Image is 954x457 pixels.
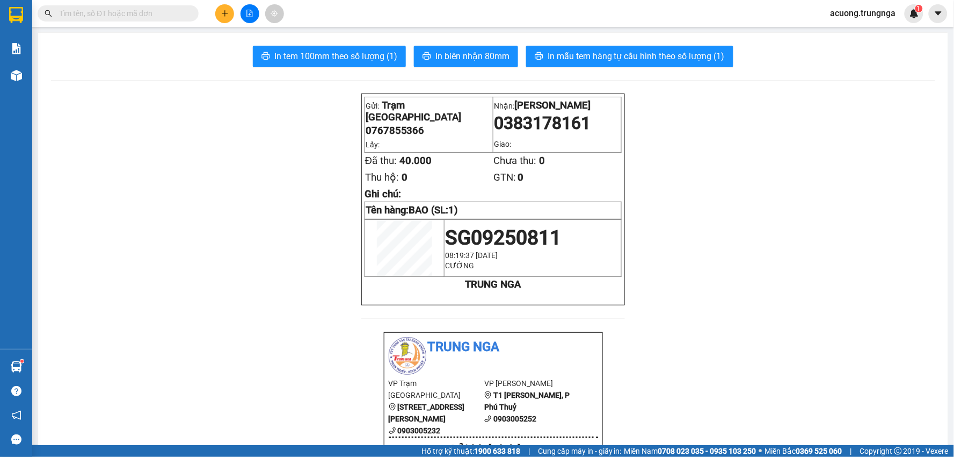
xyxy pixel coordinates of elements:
[11,43,22,54] img: solution-icon
[494,99,621,111] p: Nhận:
[414,46,518,67] button: printerIn biên nhận 80mm
[528,445,530,457] span: |
[624,445,756,457] span: Miền Nam
[423,52,431,62] span: printer
[493,172,516,183] span: GTN:
[539,155,545,167] span: 0
[494,113,591,133] span: 0383178161
[759,449,762,453] span: ⚪️
[934,9,943,18] span: caret-down
[365,188,401,200] span: Ghi chú:
[445,251,498,260] span: 08:19:37 [DATE]
[484,391,492,399] span: environment
[929,4,948,23] button: caret-down
[366,125,425,137] span: 0767855366
[518,172,523,183] span: 0
[366,99,492,123] p: Gửi:
[765,445,842,457] span: Miền Bắc
[796,447,842,455] strong: 0369 525 060
[909,9,919,18] img: icon-new-feature
[822,6,905,20] span: acuong.trungnga
[20,360,24,363] sup: 1
[9,7,23,23] img: logo-vxr
[421,445,520,457] span: Hỗ trợ kỹ thuật:
[398,426,441,435] b: 0903005232
[274,49,397,63] span: In tem 100mm theo số lượng (1)
[484,377,580,389] li: VP [PERSON_NAME]
[389,403,396,411] span: environment
[11,434,21,445] span: message
[445,226,561,249] span: SG09250811
[45,10,52,17] span: search
[389,337,426,375] img: logo.jpg
[465,279,521,290] strong: TRUNG NGA
[246,10,253,17] span: file-add
[526,46,733,67] button: printerIn mẫu tem hàng tự cấu hình theo số lượng (1)
[538,445,622,457] span: Cung cấp máy in - giấy in:
[917,5,921,12] span: 1
[366,99,462,123] span: Trạm [GEOGRAPHIC_DATA]
[253,46,406,67] button: printerIn tem 100mm theo số lượng (1)
[494,140,511,148] span: Giao:
[215,4,234,23] button: plus
[11,410,21,420] span: notification
[271,10,278,17] span: aim
[389,377,485,401] li: VP Trạm [GEOGRAPHIC_DATA]
[365,155,397,167] span: Đã thu:
[366,204,458,216] strong: Tên hàng:
[59,8,186,19] input: Tìm tên, số ĐT hoặc mã đơn
[221,10,229,17] span: plus
[493,415,536,423] b: 0903005252
[915,5,923,12] sup: 1
[11,386,21,396] span: question-circle
[265,4,284,23] button: aim
[658,447,756,455] strong: 0708 023 035 - 0935 103 250
[435,49,509,63] span: In biên nhận 80mm
[365,172,399,183] span: Thu hộ:
[535,52,543,62] span: printer
[474,447,520,455] strong: 1900 633 818
[409,204,458,216] span: BAO (SL:
[894,447,902,455] span: copyright
[493,155,536,167] span: Chưa thu:
[484,391,570,411] b: T1 [PERSON_NAME], P Phú Thuỷ
[402,172,407,183] span: 0
[261,52,270,62] span: printer
[11,361,22,373] img: warehouse-icon
[514,99,591,111] span: [PERSON_NAME]
[850,445,852,457] span: |
[389,337,598,358] li: Trung Nga
[548,49,725,63] span: In mẫu tem hàng tự cấu hình theo số lượng (1)
[445,261,474,270] span: CƯỜNG
[484,415,492,423] span: phone
[366,140,380,149] span: Lấy:
[449,204,458,216] span: 1)
[11,70,22,81] img: warehouse-icon
[399,155,432,167] span: 40.000
[389,427,396,434] span: phone
[389,403,465,423] b: [STREET_ADDRESS][PERSON_NAME]
[241,4,259,23] button: file-add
